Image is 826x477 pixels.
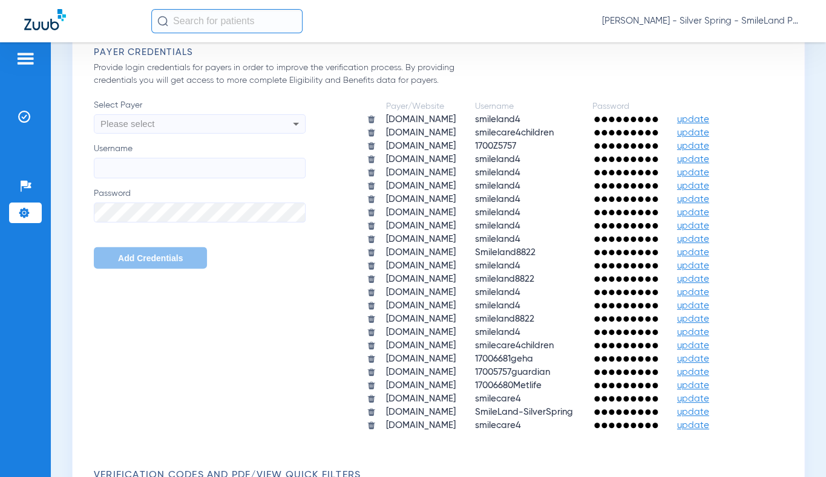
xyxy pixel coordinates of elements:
td: [DOMAIN_NAME] [377,114,465,126]
span: smileland4 [475,208,520,217]
span: SmileLand-SilverSpring [475,407,573,417]
img: trash.svg [367,301,376,310]
span: 1700Z5757 [475,141,516,151]
span: update [677,288,709,297]
td: [DOMAIN_NAME] [377,406,465,418]
td: [DOMAIN_NAME] [377,380,465,392]
img: trash.svg [367,168,376,177]
span: update [677,168,709,177]
span: update [677,248,709,257]
span: smilecare4children [475,341,554,350]
span: update [677,328,709,337]
span: smilecare4 [475,421,521,430]
span: update [677,155,709,164]
span: smileland4 [475,235,520,244]
label: Username [94,143,306,178]
td: [DOMAIN_NAME] [377,207,465,219]
td: [DOMAIN_NAME] [377,353,465,365]
span: update [677,181,709,190]
td: [DOMAIN_NAME] [377,233,465,245]
span: smileland8822 [475,314,534,323]
input: Username [94,158,306,178]
span: smileland4 [475,168,520,177]
button: Add Credentials [94,247,207,268]
img: trash.svg [367,394,376,403]
img: trash.svg [367,274,376,284]
span: update [677,341,709,350]
td: [DOMAIN_NAME] [377,154,465,166]
span: Please select [100,118,154,129]
span: update [677,368,709,377]
span: 17006680Metlife [475,381,542,390]
span: update [677,208,709,217]
input: Password [94,203,306,223]
span: update [677,235,709,244]
span: smilecare4 [475,394,521,403]
span: smileland4 [475,221,520,230]
span: update [677,261,709,270]
td: [DOMAIN_NAME] [377,140,465,152]
td: [DOMAIN_NAME] [377,366,465,378]
img: trash.svg [367,407,376,417]
img: trash.svg [367,354,376,363]
img: trash.svg [367,221,376,230]
span: update [677,301,709,310]
img: trash.svg [367,115,376,124]
span: update [677,354,709,363]
span: smileland8822 [475,274,534,284]
td: [DOMAIN_NAME] [377,260,465,272]
span: update [677,381,709,390]
span: update [677,195,709,204]
img: Search Icon [157,16,168,27]
span: smileland4 [475,328,520,337]
span: update [677,221,709,230]
img: trash.svg [367,141,376,151]
td: [DOMAIN_NAME] [377,220,465,232]
td: [DOMAIN_NAME] [377,127,465,139]
span: smileland4 [475,301,520,310]
span: 17005757guardian [475,368,550,377]
img: Zuub Logo [24,9,66,30]
img: trash.svg [367,328,376,337]
span: update [677,407,709,417]
img: trash.svg [367,341,376,350]
img: trash.svg [367,208,376,217]
td: [DOMAIN_NAME] [377,420,465,432]
img: trash.svg [367,195,376,204]
span: smileland4 [475,288,520,297]
td: Password [583,100,667,112]
td: [DOMAIN_NAME] [377,180,465,192]
span: smilecare4children [475,128,554,137]
img: trash.svg [367,421,376,430]
img: trash.svg [367,288,376,297]
td: [DOMAIN_NAME] [377,273,465,285]
td: [DOMAIN_NAME] [377,167,465,179]
td: [DOMAIN_NAME] [377,287,465,299]
span: Add Credentials [118,253,183,262]
iframe: Chat Widget [765,419,826,477]
h3: Payer Credentials [94,47,789,59]
td: [DOMAIN_NAME] [377,313,465,325]
img: trash.svg [367,261,376,270]
img: trash.svg [367,368,376,377]
span: update [677,394,709,403]
td: [DOMAIN_NAME] [377,300,465,312]
span: update [677,421,709,430]
img: trash.svg [367,235,376,244]
label: Password [94,187,306,223]
span: update [677,141,709,151]
span: update [677,128,709,137]
td: [DOMAIN_NAME] [377,247,465,259]
img: trash.svg [367,128,376,137]
span: smileland4 [475,195,520,204]
img: trash.svg [367,248,376,257]
img: trash.svg [367,314,376,323]
img: trash.svg [367,181,376,190]
span: 17006681geha [475,354,533,363]
td: [DOMAIN_NAME] [377,193,465,206]
span: smileland4 [475,261,520,270]
td: Username [466,100,582,112]
span: update [677,115,709,124]
td: [DOMAIN_NAME] [377,326,465,339]
td: Payer/Website [377,100,465,112]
